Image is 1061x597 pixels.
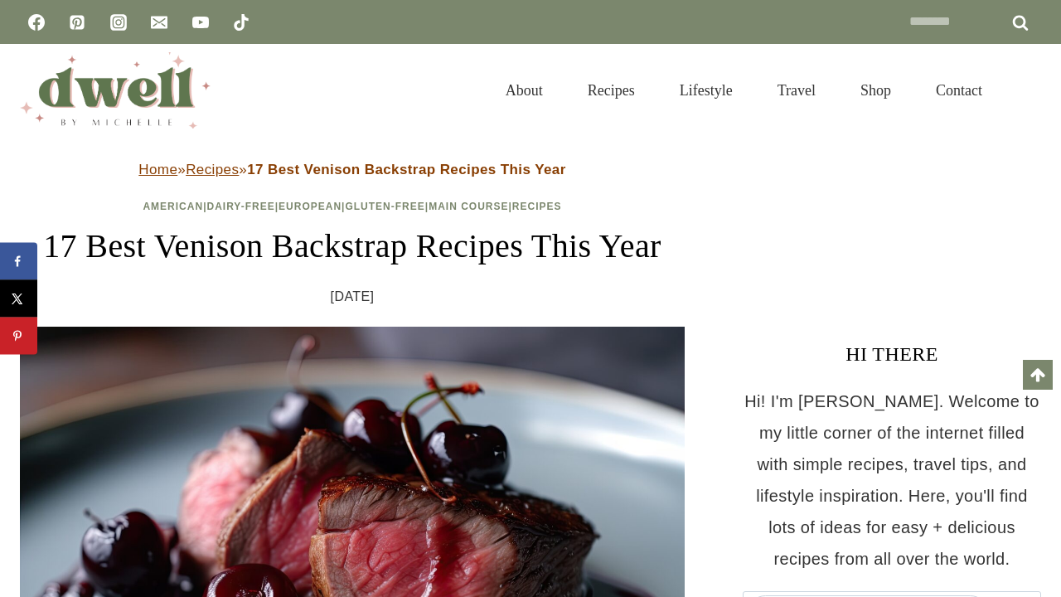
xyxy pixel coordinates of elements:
[838,61,913,119] a: Shop
[331,284,375,309] time: [DATE]
[206,201,274,212] a: Dairy-Free
[429,201,508,212] a: Main Course
[143,6,176,39] a: Email
[657,61,755,119] a: Lifestyle
[184,6,217,39] a: YouTube
[143,201,561,212] span: | | | | |
[225,6,258,39] a: TikTok
[913,61,1005,119] a: Contact
[743,386,1041,575] p: Hi! I'm [PERSON_NAME]. Welcome to my little corner of the internet filled with simple recipes, tr...
[20,221,685,271] h1: 17 Best Venison Backstrap Recipes This Year
[1023,360,1053,390] a: Scroll to top
[20,6,53,39] a: Facebook
[345,201,424,212] a: Gluten-Free
[186,162,239,177] a: Recipes
[61,6,94,39] a: Pinterest
[483,61,1005,119] nav: Primary Navigation
[20,52,211,129] img: DWELL by michelle
[743,339,1041,369] h3: HI THERE
[512,201,562,212] a: Recipes
[143,201,203,212] a: American
[247,162,565,177] strong: 17 Best Venison Backstrap Recipes This Year
[565,61,657,119] a: Recipes
[1013,76,1041,104] button: View Search Form
[755,61,838,119] a: Travel
[102,6,135,39] a: Instagram
[138,162,177,177] a: Home
[483,61,565,119] a: About
[138,162,565,177] span: » »
[279,201,342,212] a: European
